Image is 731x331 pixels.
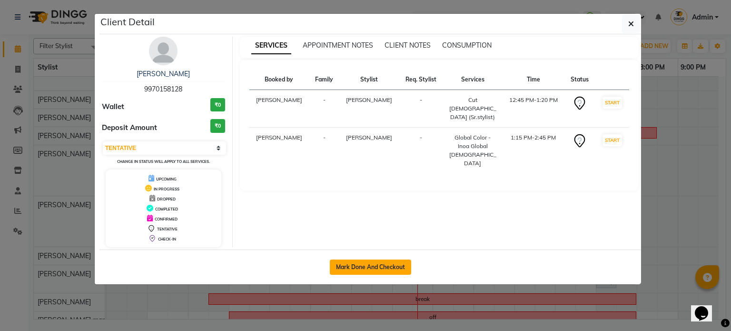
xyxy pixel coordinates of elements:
[251,37,291,54] span: SERVICES
[399,90,443,128] td: -
[399,128,443,174] td: -
[154,187,179,191] span: IN PROGRESS
[603,134,622,146] button: START
[249,70,309,90] th: Booked by
[157,197,176,201] span: DROPPED
[309,90,339,128] td: -
[249,90,309,128] td: [PERSON_NAME]
[346,96,392,103] span: [PERSON_NAME]
[144,85,182,93] span: 9970158128
[339,70,399,90] th: Stylist
[155,217,178,221] span: CONFIRMED
[303,41,373,50] span: APPOINTMENT NOTES
[210,98,225,112] h3: ₹0
[330,260,411,275] button: Mark Done And Checkout
[156,177,177,181] span: UPCOMING
[449,133,496,168] div: Global Color - Inoa Global [DEMOGRAPHIC_DATA]
[249,128,309,174] td: [PERSON_NAME]
[210,119,225,133] h3: ₹0
[102,122,157,133] span: Deposit Amount
[502,128,564,174] td: 1:15 PM-2:45 PM
[691,293,721,321] iframe: chat widget
[149,37,178,65] img: avatar
[137,70,190,78] a: [PERSON_NAME]
[449,96,496,121] div: Cut [DEMOGRAPHIC_DATA] (Sr.stylist)
[100,15,155,29] h5: Client Detail
[502,90,564,128] td: 12:45 PM-1:20 PM
[385,41,431,50] span: CLIENT NOTES
[155,207,178,211] span: COMPLETED
[157,227,178,231] span: TENTATIVE
[564,70,595,90] th: Status
[502,70,564,90] th: Time
[399,70,443,90] th: Req. Stylist
[309,128,339,174] td: -
[442,41,492,50] span: CONSUMPTION
[443,70,502,90] th: Services
[117,159,210,164] small: Change in status will apply to all services.
[309,70,339,90] th: Family
[102,101,124,112] span: Wallet
[346,134,392,141] span: [PERSON_NAME]
[158,237,176,241] span: CHECK-IN
[603,97,622,109] button: START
